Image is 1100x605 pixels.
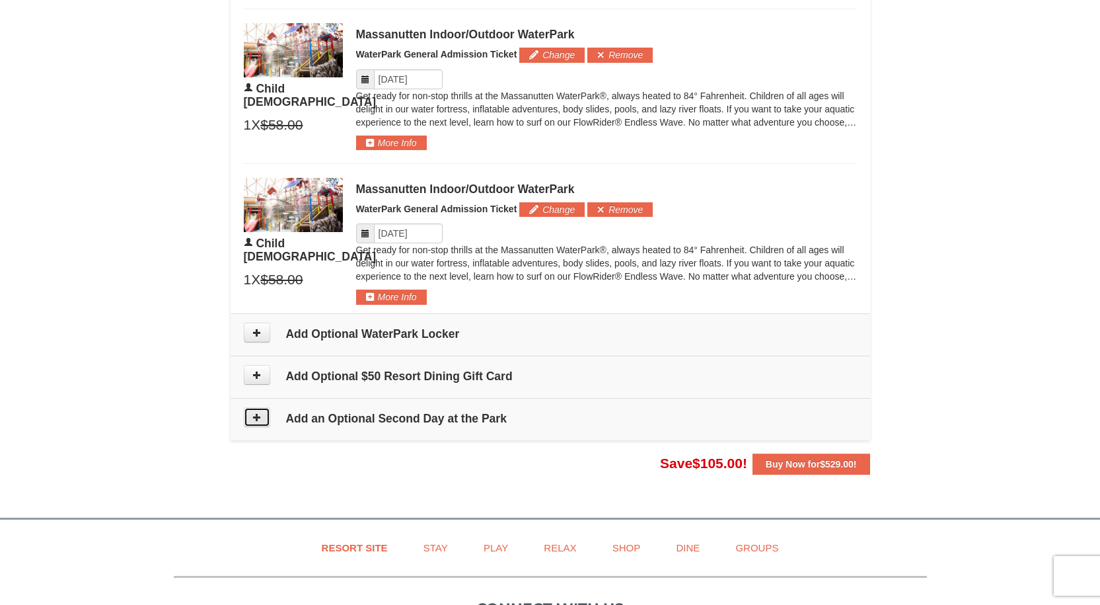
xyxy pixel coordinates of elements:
span: Save ! [660,456,747,471]
span: Child [DEMOGRAPHIC_DATA] [244,237,377,263]
button: More Info [356,290,427,304]
span: WaterPark General Admission Ticket [356,204,517,214]
a: Stay [407,533,464,563]
a: Groups [719,533,795,563]
p: Get ready for non-stop thrills at the Massanutten WaterPark®, always heated to 84° Fahrenheit. Ch... [356,89,857,129]
button: Buy Now for$529.00! [752,454,870,475]
span: X [251,115,260,135]
button: Change [519,48,585,62]
button: Remove [587,48,653,62]
a: Shop [596,533,657,563]
img: 6619917-1403-22d2226d.jpg [244,23,343,77]
span: 1 [244,115,252,135]
img: 6619917-1403-22d2226d.jpg [244,178,343,232]
span: X [251,270,260,290]
div: Massanutten Indoor/Outdoor WaterPark [356,182,857,196]
span: $105.00 [692,456,743,471]
p: Get ready for non-stop thrills at the Massanutten WaterPark®, always heated to 84° Fahrenheit. Ch... [356,243,857,283]
div: Massanutten Indoor/Outdoor WaterPark [356,28,857,41]
button: Change [519,202,585,217]
span: $529.00 [820,459,854,469]
a: Play [467,533,525,563]
span: Child [DEMOGRAPHIC_DATA] [244,82,377,108]
button: Remove [587,202,653,217]
a: Dine [659,533,716,563]
h4: Add Optional WaterPark Locker [244,327,857,341]
span: $58.00 [260,270,303,290]
span: 1 [244,270,252,290]
strong: Buy Now for ! [766,459,857,469]
span: $58.00 [260,115,303,135]
a: Resort Site [305,533,404,563]
a: Relax [527,533,593,563]
h4: Add Optional $50 Resort Dining Gift Card [244,370,857,383]
span: WaterPark General Admission Ticket [356,49,517,60]
button: More Info [356,136,427,150]
h4: Add an Optional Second Day at the Park [244,412,857,425]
